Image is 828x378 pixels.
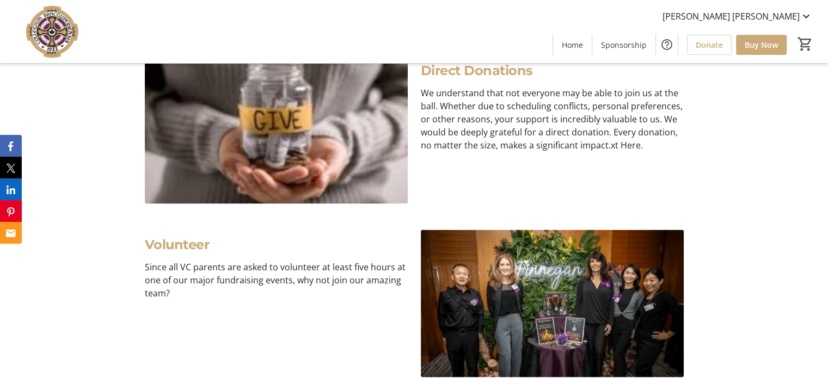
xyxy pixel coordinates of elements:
[553,35,592,55] a: Home
[145,56,408,204] img: undefined
[696,39,723,51] span: Donate
[795,34,815,54] button: Cart
[656,34,678,55] button: Help
[736,35,787,55] a: Buy Now
[562,39,583,51] span: Home
[687,35,732,55] a: Donate
[145,237,210,252] span: Volunteer
[601,39,647,51] span: Sponsorship
[745,39,778,51] span: Buy Now
[421,230,684,378] img: undefined
[592,35,655,55] a: Sponsorship
[421,86,684,152] p: We understand that not everyone may be able to join us at the ball. Whether due to scheduling con...
[7,4,103,59] img: VC Parent Association's Logo
[145,261,408,300] p: Since all VC parents are asked to volunteer at least five hours at one of our major fundraising e...
[421,63,533,78] span: Direct Donations
[654,8,821,25] button: [PERSON_NAME] [PERSON_NAME]
[663,10,800,23] span: [PERSON_NAME] [PERSON_NAME]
